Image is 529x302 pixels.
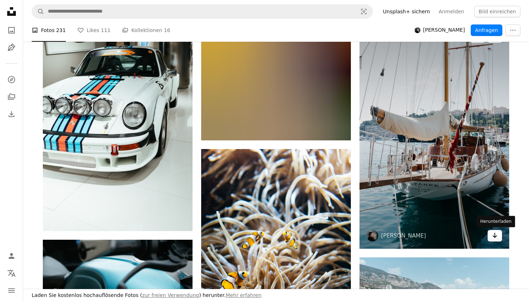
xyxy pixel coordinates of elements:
button: Weitere Aktionen [505,24,520,36]
button: Sprache [4,266,19,280]
a: Anmelden [434,6,469,17]
a: Unsplash+ sichern [379,6,434,17]
img: Zum Profil von Yevhenii Dubrovskyi [367,230,378,242]
button: Unsplash suchen [32,5,44,18]
a: Grafiken [4,40,19,55]
a: [PERSON_NAME] [381,232,426,239]
div: Herunterladen [477,216,515,227]
button: Visuelle Suche [355,5,372,18]
span: 111 [101,26,110,34]
img: Weißer Rennwagen mit Martini-Rennstreifen und Rallye-Scheinwerfern [43,8,193,231]
a: Bisherige Downloads [4,107,19,121]
span: 16 [164,26,170,34]
a: Kollektionen [4,90,19,104]
h3: Laden Sie kostenlos hochauflösende Fotos ( ) herunter. [32,292,262,299]
img: Avatar von Benutzer Yevhenii Dubrovskyi [415,27,420,33]
a: Weißer Rennwagen mit Martini-Rennstreifen und Rallye-Scheinwerfern [43,116,193,123]
img: Ein klassisches Segelboot, das in einem Hafen anlegt [360,24,509,249]
a: Ein klassisches Segelboot, das in einem Hafen anlegt [360,133,509,140]
a: Startseite — Unsplash [4,4,19,20]
a: zur freien Verwendung [142,292,199,298]
a: Clownfische schwimmen zwischen Anemonen-Tentakeln [201,258,351,265]
a: Fotos [4,23,19,37]
button: Menü [4,283,19,298]
a: Anmelden / Registrieren [4,249,19,263]
a: Kollektionen 16 [122,19,170,42]
a: Herunterladen [488,230,502,242]
button: Anfragen [471,24,502,36]
a: Likes 111 [77,19,110,42]
button: Bild einreichen [474,6,520,17]
a: Mehr erfahren [226,292,261,298]
a: Entdecken [4,72,19,87]
form: Finden Sie Bildmaterial auf der ganzen Webseite [32,4,373,19]
span: [PERSON_NAME] [423,27,465,34]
